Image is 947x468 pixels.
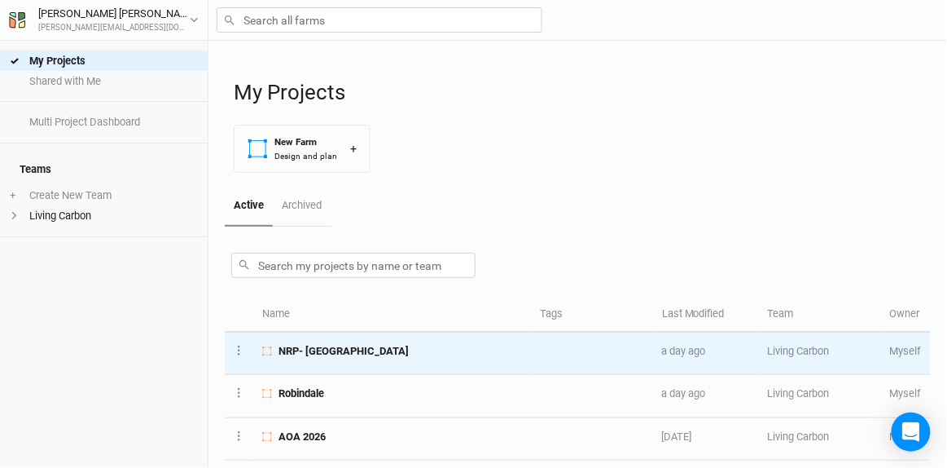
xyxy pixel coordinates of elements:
button: New FarmDesign and plan+ [234,125,370,173]
input: Search all farms [217,7,542,33]
th: Team [759,298,881,333]
span: Robindale [278,386,324,401]
h1: My Projects [234,80,931,105]
span: AOA 2026 [278,430,326,444]
span: andy@livingcarbon.com [890,345,922,357]
div: Open Intercom Messenger [892,413,931,452]
div: New Farm [274,135,337,149]
div: [PERSON_NAME] [PERSON_NAME] [38,6,190,22]
a: Archived [273,186,331,225]
th: Tags [531,298,653,333]
th: Owner [881,298,931,333]
td: Living Carbon [759,375,881,417]
input: Search my projects by name or team [231,253,476,278]
td: Living Carbon [759,418,881,461]
th: Name [253,298,531,333]
div: + [350,140,357,157]
a: Active [225,186,273,227]
span: andy@livingcarbon.com [890,430,922,443]
span: + [10,189,15,202]
span: andy@livingcarbon.com [890,387,922,400]
span: NRP- Phase 2 Colony Bay [278,344,409,359]
div: Design and plan [274,150,337,162]
span: Oct 8, 2025 11:40 AM [662,345,706,357]
div: [PERSON_NAME][EMAIL_ADDRESS][DOMAIN_NAME] [38,22,190,34]
button: [PERSON_NAME] [PERSON_NAME][PERSON_NAME][EMAIL_ADDRESS][DOMAIN_NAME] [8,5,199,34]
span: Oct 8, 2025 9:45 AM [662,387,706,400]
th: Last Modified [653,298,759,333]
td: Living Carbon [759,333,881,375]
span: Oct 3, 2025 4:54 PM [662,430,692,443]
h4: Teams [10,153,198,186]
